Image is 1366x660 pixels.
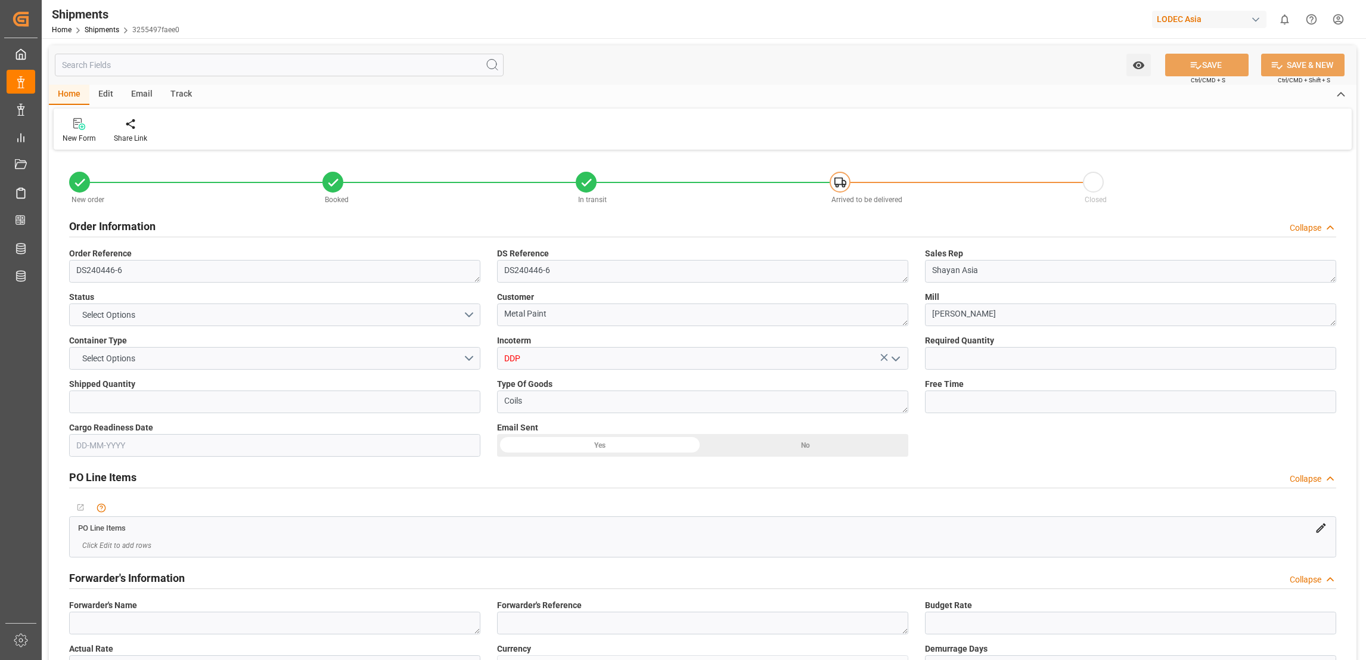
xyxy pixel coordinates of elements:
textarea: DS240446-6 [497,260,908,283]
h2: Forwarder's Information [69,570,185,586]
button: SAVE [1165,54,1249,76]
span: Order Reference [69,247,132,260]
input: Type to search/select [497,347,908,370]
a: PO Line Items [78,522,126,532]
span: New order [72,196,104,204]
button: Help Center [1298,6,1325,33]
span: Shipped Quantity [69,378,135,391]
a: Shipments [85,26,119,34]
a: Home [52,26,72,34]
span: Mill [925,291,939,303]
textarea: Coils [497,391,908,413]
span: Currency [497,643,531,655]
span: Customer [497,291,534,303]
button: open menu [69,303,480,326]
span: Email Sent [497,422,538,434]
span: Booked [325,196,349,204]
input: DD-MM-YYYY [69,434,480,457]
div: Collapse [1290,222,1321,234]
textarea: Metal Paint [497,303,908,326]
span: Arrived to be delivered [831,196,902,204]
div: Track [162,85,201,105]
span: Select Options [76,352,141,365]
span: DS Reference [497,247,549,260]
textarea: Shayan Asia [925,260,1336,283]
div: Yes [497,434,703,457]
button: open menu [886,349,904,368]
span: Required Quantity [925,334,994,347]
h2: Order Information [69,218,156,234]
span: Click Edit to add rows [82,540,151,551]
span: Free Time [925,378,964,391]
span: Status [69,291,94,303]
button: open menu [69,347,480,370]
div: Share Link [114,133,147,144]
textarea: DS240446-6 [69,260,480,283]
span: PO Line Items [78,523,126,532]
input: Search Fields [55,54,504,76]
h2: PO Line Items [69,469,136,485]
div: Home [49,85,89,105]
span: Sales Rep [925,247,963,260]
button: LODEC Asia [1152,8,1271,30]
button: show 0 new notifications [1271,6,1298,33]
button: open menu [1126,54,1151,76]
div: Collapse [1290,473,1321,485]
span: Actual Rate [69,643,113,655]
div: New Form [63,133,96,144]
div: LODEC Asia [1152,11,1266,28]
div: Shipments [52,5,179,23]
span: Forwarder's Name [69,599,137,612]
textarea: [PERSON_NAME] [925,303,1336,326]
span: Incoterm [497,334,531,347]
span: Closed [1085,196,1107,204]
span: Type Of Goods [497,378,552,391]
span: Select Options [76,309,141,321]
span: Forwarder's Reference [497,599,582,612]
div: Edit [89,85,122,105]
span: Ctrl/CMD + Shift + S [1278,76,1330,85]
span: Ctrl/CMD + S [1191,76,1225,85]
span: Cargo Readiness Date [69,422,153,434]
span: In transit [578,196,607,204]
button: SAVE & NEW [1261,54,1345,76]
div: Email [122,85,162,105]
span: Container Type [69,334,127,347]
div: No [703,434,908,457]
span: Demurrage Days [925,643,988,655]
span: Budget Rate [925,599,972,612]
div: Collapse [1290,574,1321,586]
